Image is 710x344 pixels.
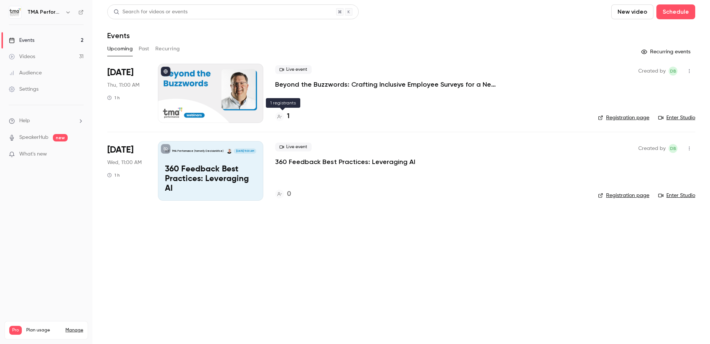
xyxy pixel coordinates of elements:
button: Schedule [656,4,695,19]
img: Charles Rogel [227,148,232,154]
a: Enter Studio [658,192,695,199]
a: Enter Studio [658,114,695,121]
button: New video [611,4,653,19]
a: Manage [65,327,83,333]
a: 1 [275,111,290,121]
button: Recurring [155,43,180,55]
h4: 0 [287,189,291,199]
img: TMA Performance (formerly DecisionWise) [9,6,21,18]
span: Live event [275,143,312,151]
div: Settings [9,86,38,93]
h1: Events [107,31,130,40]
div: Events [9,37,34,44]
iframe: Noticeable Trigger [75,151,84,158]
span: Devin Black [669,67,677,76]
span: Plan usage [26,327,61,333]
span: Live event [275,65,312,74]
span: Devin Black [669,144,677,153]
a: 0 [275,189,291,199]
span: [DATE] [107,144,133,156]
a: Registration page [598,114,649,121]
p: 360 Feedback Best Practices: Leveraging AI [165,165,256,193]
h6: TMA Performance (formerly DecisionWise) [27,9,62,16]
h4: 1 [287,111,290,121]
div: Search for videos or events [114,8,187,16]
button: Recurring events [638,46,695,58]
span: [DATE] 11:00 AM [234,148,256,154]
span: Help [19,117,30,125]
a: 360 Feedback Best Practices: Leveraging AITMA Performance (formerly DecisionWise)Charles Rogel[DA... [158,141,263,200]
span: DB [670,144,676,153]
p: TMA Performance (formerly DecisionWise) [172,149,223,153]
li: help-dropdown-opener [9,117,84,125]
a: SpeakerHub [19,134,48,141]
div: Videos [9,53,35,60]
a: 360 Feedback Best Practices: Leveraging AI [275,157,415,166]
span: What's new [19,150,47,158]
div: Audience [9,69,42,77]
span: [DATE] [107,67,133,79]
div: 1 h [107,172,120,178]
span: Wed, 11:00 AM [107,159,142,166]
span: Created by [638,144,666,153]
a: Registration page [598,192,649,199]
span: Pro [9,326,22,335]
span: Created by [638,67,666,76]
button: Past [139,43,149,55]
a: Beyond the Buzzwords: Crafting Inclusive Employee Surveys for a New Political Era [275,80,497,89]
span: DB [670,67,676,76]
div: 1 h [107,95,120,101]
div: Sep 24 Wed, 11:00 AM (America/Denver) [107,141,146,200]
div: Sep 4 Thu, 11:00 AM (America/Denver) [107,64,146,123]
span: Thu, 11:00 AM [107,81,139,89]
span: new [53,134,68,141]
button: Upcoming [107,43,133,55]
